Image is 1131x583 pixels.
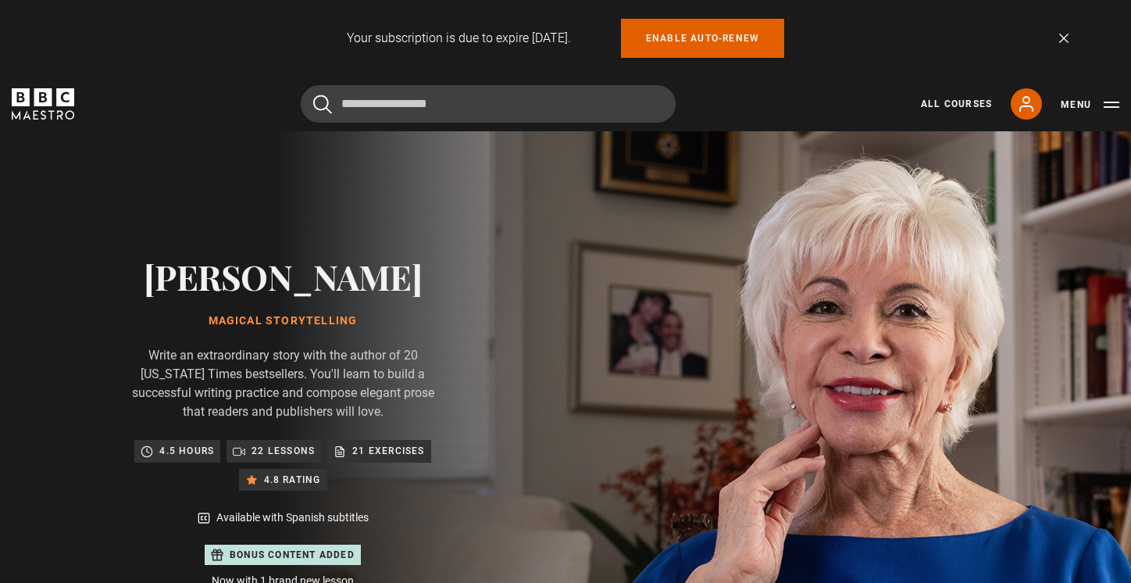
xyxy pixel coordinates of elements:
p: Write an extraordinary story with the author of 20 [US_STATE] Times bestsellers. You'll learn to ... [127,346,439,421]
p: 4.5 hours [159,443,214,459]
h2: [PERSON_NAME] [127,256,439,296]
input: Search [301,85,676,123]
p: Available with Spanish subtitles [216,510,369,526]
a: All Courses [921,97,992,111]
button: Submit the search query [313,95,332,114]
h1: Magical Storytelling [127,315,439,327]
p: 22 lessons [252,443,315,459]
p: Bonus content added [230,548,355,562]
p: Your subscription is due to expire [DATE]. [347,29,571,48]
p: 4.8 rating [264,472,321,488]
svg: BBC Maestro [12,88,74,120]
a: Enable auto-renew [621,19,784,58]
button: Toggle navigation [1061,97,1119,113]
p: 21 exercises [352,443,424,459]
